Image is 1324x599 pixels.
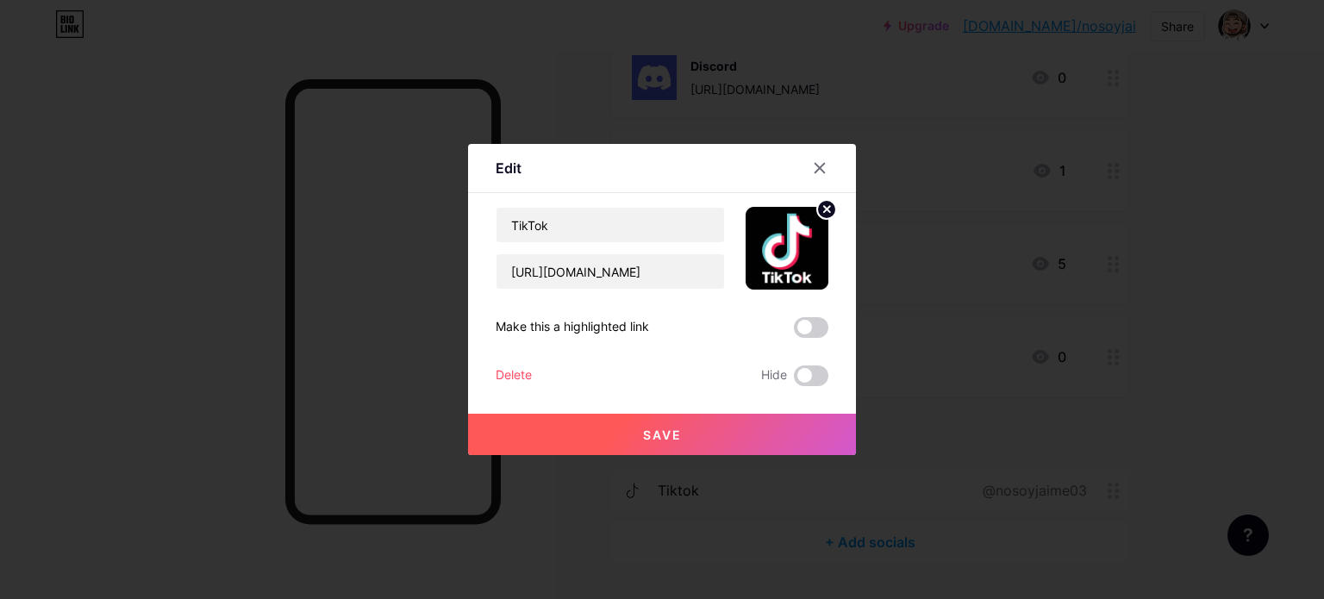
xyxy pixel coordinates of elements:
div: Edit [496,158,521,178]
img: link_thumbnail [746,207,828,290]
div: Delete [496,365,532,386]
input: Title [496,208,724,242]
span: Save [643,427,682,442]
button: Save [468,414,856,455]
div: Make this a highlighted link [496,317,649,338]
input: URL [496,254,724,289]
span: Hide [761,365,787,386]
